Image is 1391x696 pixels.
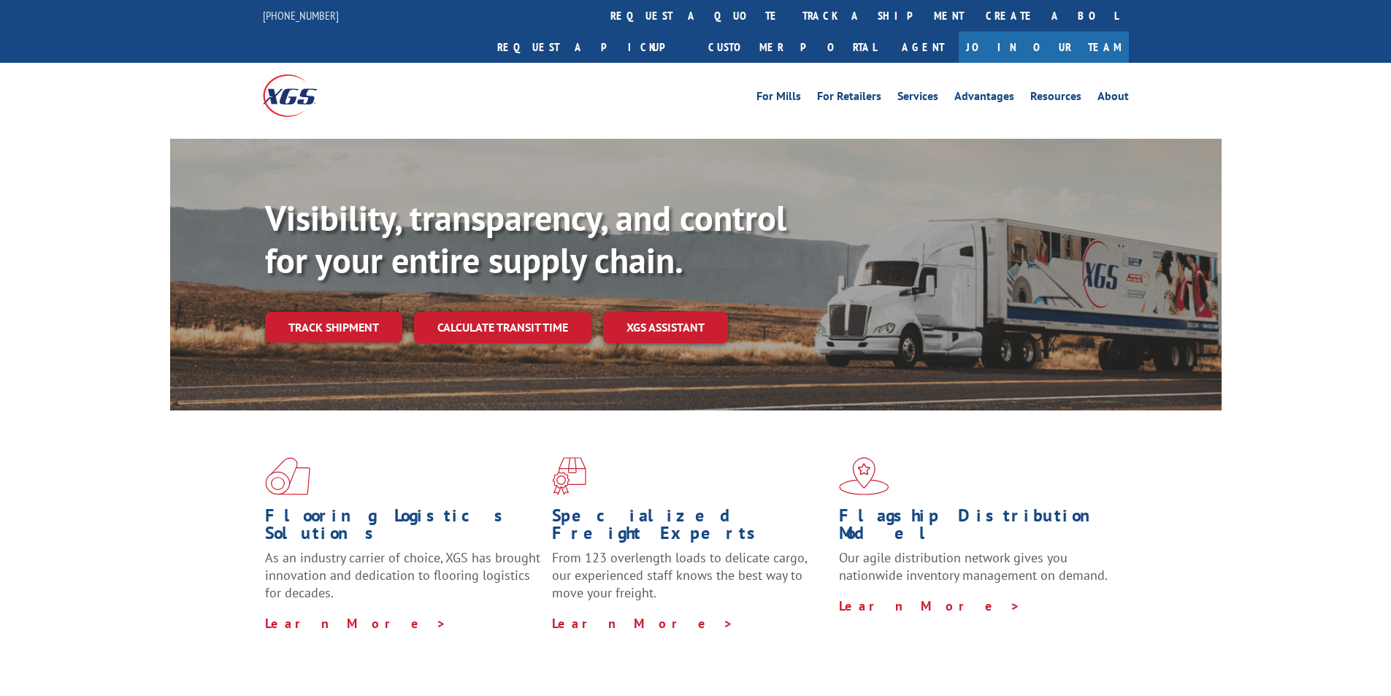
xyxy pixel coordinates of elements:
a: Customer Portal [697,31,887,63]
img: xgs-icon-total-supply-chain-intelligence-red [265,457,310,495]
h1: Specialized Freight Experts [552,507,828,549]
h1: Flagship Distribution Model [839,507,1115,549]
a: For Retailers [817,91,881,107]
img: xgs-icon-flagship-distribution-model-red [839,457,889,495]
a: Learn More > [839,597,1021,614]
img: xgs-icon-focused-on-flooring-red [552,457,586,495]
b: Visibility, transparency, and control for your entire supply chain. [265,195,786,283]
a: Join Our Team [959,31,1129,63]
a: Track shipment [265,312,402,343]
a: Learn More > [552,615,734,632]
a: XGS ASSISTANT [603,312,728,343]
a: Agent [887,31,959,63]
a: Request a pickup [486,31,697,63]
a: Calculate transit time [414,312,591,343]
a: Resources [1030,91,1081,107]
a: Learn More > [265,615,447,632]
a: [PHONE_NUMBER] [263,8,339,23]
a: For Mills [756,91,801,107]
h1: Flooring Logistics Solutions [265,507,541,549]
a: Services [897,91,938,107]
p: From 123 overlength loads to delicate cargo, our experienced staff knows the best way to move you... [552,549,828,614]
span: Our agile distribution network gives you nationwide inventory management on demand. [839,549,1108,584]
span: As an industry carrier of choice, XGS has brought innovation and dedication to flooring logistics... [265,549,540,601]
a: Advantages [954,91,1014,107]
a: About [1097,91,1129,107]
